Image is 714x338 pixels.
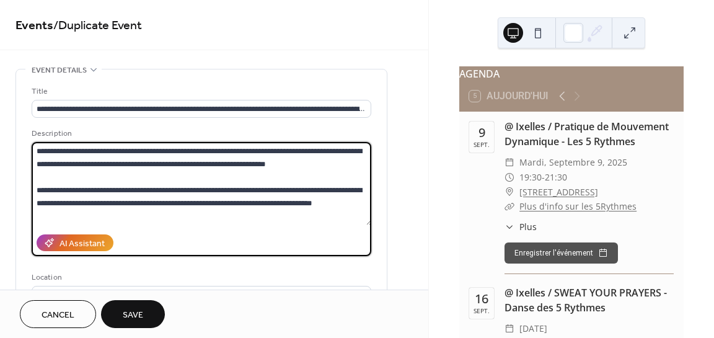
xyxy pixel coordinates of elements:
div: AGENDA [459,66,684,81]
div: 9 [478,127,485,139]
div: 16 [475,293,488,305]
a: @ Ixelles / Pratique de Mouvement Dynamique - Les 5 Rythmes [505,120,669,148]
div: sept. [474,141,490,148]
div: ​ [505,185,514,200]
div: Title [32,85,369,98]
button: Enregistrer l'événement [505,242,618,264]
span: - [542,170,545,185]
div: ​ [505,155,514,170]
a: Plus d'info sur les 5Rythmes [519,200,637,212]
span: Save [123,309,143,322]
div: ​ [505,199,514,214]
div: sept. [474,308,490,314]
button: AI Assistant [37,234,113,251]
span: 19:30 [519,170,542,185]
div: AI Assistant [59,238,105,251]
button: Cancel [20,300,96,328]
span: Cancel [42,309,74,322]
span: / Duplicate Event [53,14,142,38]
span: Plus [519,220,537,233]
span: mardi, septembre 9, 2025 [519,155,627,170]
div: ​ [505,220,514,233]
span: [DATE] [519,321,547,336]
div: ​ [505,170,514,185]
a: Events [15,14,53,38]
div: Description [32,127,369,140]
button: ​Plus [505,220,537,233]
span: 21:30 [545,170,567,185]
a: [STREET_ADDRESS] [519,185,598,200]
div: @ Ixelles / SWEAT YOUR PRAYERS - Danse des 5 Rythmes [505,285,674,315]
div: Location [32,271,369,284]
div: ​ [505,321,514,336]
span: Event details [32,64,87,77]
button: Save [101,300,165,328]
